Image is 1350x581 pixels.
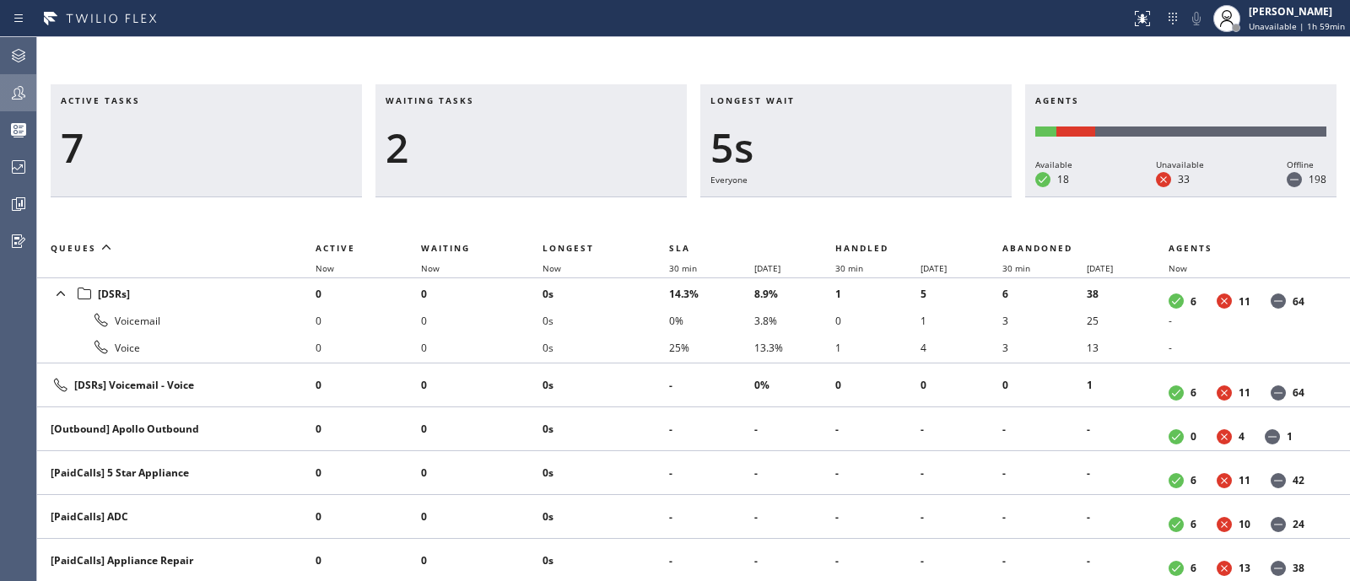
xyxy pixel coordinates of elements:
[1191,429,1196,444] dd: 0
[51,509,302,524] div: [PaidCalls] ADC
[543,307,669,334] li: 0s
[1239,517,1250,531] dd: 10
[1309,172,1326,186] dd: 198
[316,307,421,334] li: 0
[1035,157,1072,172] div: Available
[835,262,863,274] span: 30 min
[1087,416,1169,443] li: -
[543,280,669,307] li: 0s
[1191,517,1196,531] dd: 6
[1169,517,1184,532] dt: Available
[1169,385,1184,401] dt: Available
[543,416,669,443] li: 0s
[1293,294,1304,309] dd: 64
[921,334,1002,361] li: 4
[669,262,697,274] span: 30 min
[61,94,140,106] span: Active tasks
[1217,429,1232,444] dt: Unavailable
[921,416,1002,443] li: -
[316,262,334,274] span: Now
[1178,172,1190,186] dd: 33
[921,460,1002,487] li: -
[1057,172,1069,186] dd: 18
[1249,4,1345,19] div: [PERSON_NAME]
[1271,473,1286,488] dt: Offline
[1169,307,1330,334] li: -
[1169,293,1184,309] dt: Available
[1239,429,1245,444] dd: 4
[1002,547,1087,574] li: -
[1191,294,1196,309] dd: 6
[1249,20,1345,32] span: Unavailable | 1h 59min
[1239,561,1250,575] dd: 13
[386,123,677,172] div: 2
[1002,416,1087,443] li: -
[835,503,920,530] li: -
[1217,517,1232,532] dt: Unavailable
[1191,561,1196,575] dd: 6
[1002,460,1087,487] li: -
[754,334,836,361] li: 13.3%
[1169,242,1212,254] span: Agents
[51,242,96,254] span: Queues
[51,553,302,568] div: [PaidCalls] Appliance Repair
[1191,385,1196,400] dd: 6
[543,262,561,274] span: Now
[1169,262,1187,274] span: Now
[669,460,753,487] li: -
[754,416,836,443] li: -
[921,280,1002,307] li: 5
[316,242,355,254] span: Active
[669,242,690,254] span: SLA
[710,123,1002,172] div: 5s
[1095,126,1326,137] div: Offline: 198
[51,465,302,480] div: [PaidCalls] 5 Star Appliance
[316,280,421,307] li: 0
[835,460,920,487] li: -
[51,422,302,436] div: [Outbound] Apollo Outbound
[1217,561,1232,576] dt: Unavailable
[754,280,836,307] li: 8.9%
[386,94,474,106] span: Waiting tasks
[1002,372,1087,399] li: 0
[1087,460,1169,487] li: -
[1002,503,1087,530] li: -
[754,307,836,334] li: 3.8%
[921,262,947,274] span: [DATE]
[543,503,669,530] li: 0s
[51,310,302,331] div: Voicemail
[669,416,753,443] li: -
[1087,280,1169,307] li: 38
[421,503,543,530] li: 0
[835,280,920,307] li: 1
[1217,293,1232,309] dt: Unavailable
[754,547,836,574] li: -
[1271,561,1286,576] dt: Offline
[1265,429,1280,444] dt: Offline
[1293,517,1304,531] dd: 24
[543,334,669,361] li: 0s
[1287,172,1302,187] dt: Offline
[1156,172,1171,187] dt: Unavailable
[921,503,1002,530] li: -
[710,172,1002,187] div: Everyone
[51,337,302,358] div: Voice
[421,460,543,487] li: 0
[1287,157,1326,172] div: Offline
[421,242,470,254] span: Waiting
[316,416,421,443] li: 0
[1002,334,1087,361] li: 3
[1035,172,1050,187] dt: Available
[1156,157,1204,172] div: Unavailable
[1002,242,1072,254] span: Abandoned
[421,416,543,443] li: 0
[1271,517,1286,532] dt: Offline
[1185,7,1208,30] button: Mute
[51,282,302,305] div: [DSRs]
[543,372,669,399] li: 0s
[1169,429,1184,444] dt: Available
[1239,473,1250,487] dd: 11
[669,280,753,307] li: 14.3%
[754,503,836,530] li: -
[51,375,302,395] div: [DSRs] Voicemail - Voice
